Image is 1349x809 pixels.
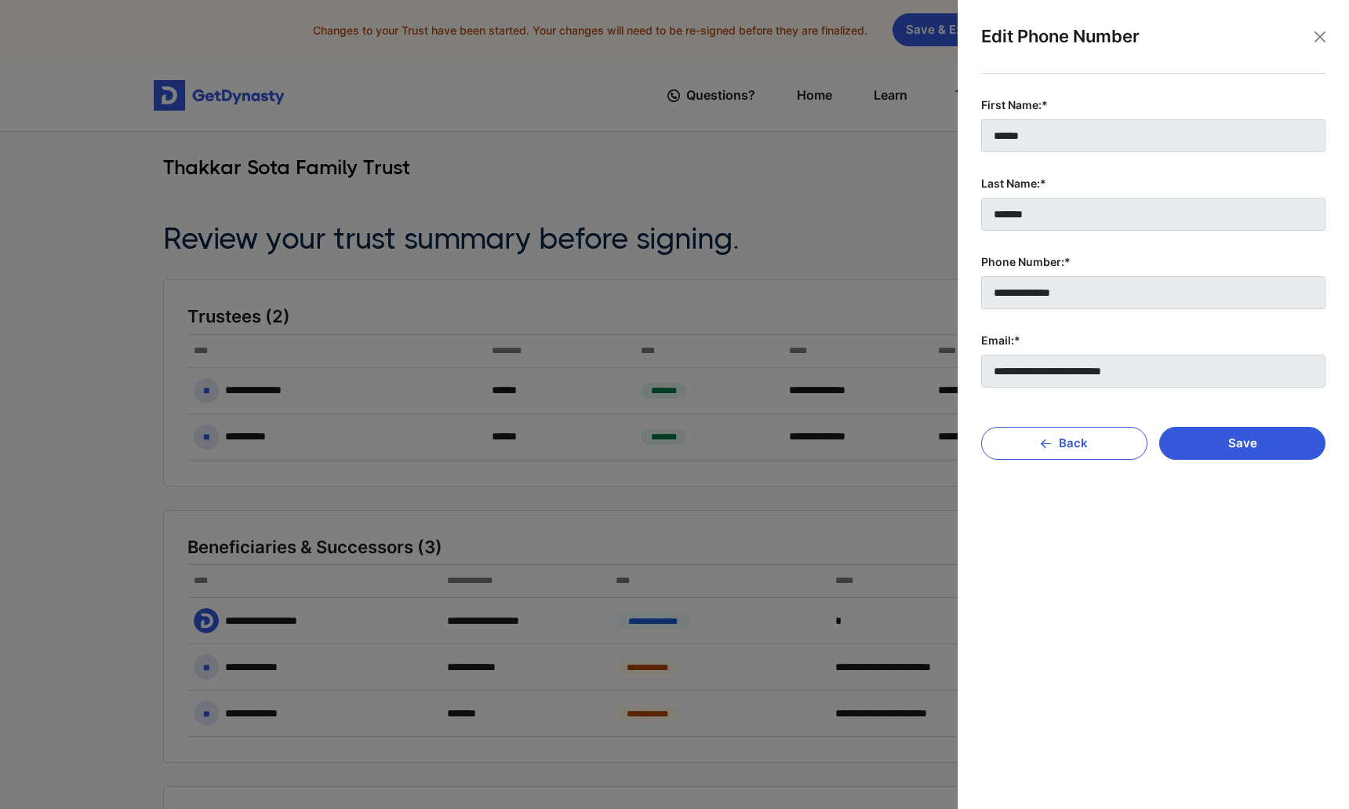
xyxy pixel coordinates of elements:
[1308,25,1332,49] button: Close
[981,427,1147,460] button: Back
[981,254,1325,270] label: Phone Number:*
[981,24,1325,74] div: Edit Phone Number
[981,333,1325,348] label: Email:*
[1159,427,1325,460] button: Save
[981,176,1325,191] label: Last Name:*
[981,97,1325,113] label: First Name:*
